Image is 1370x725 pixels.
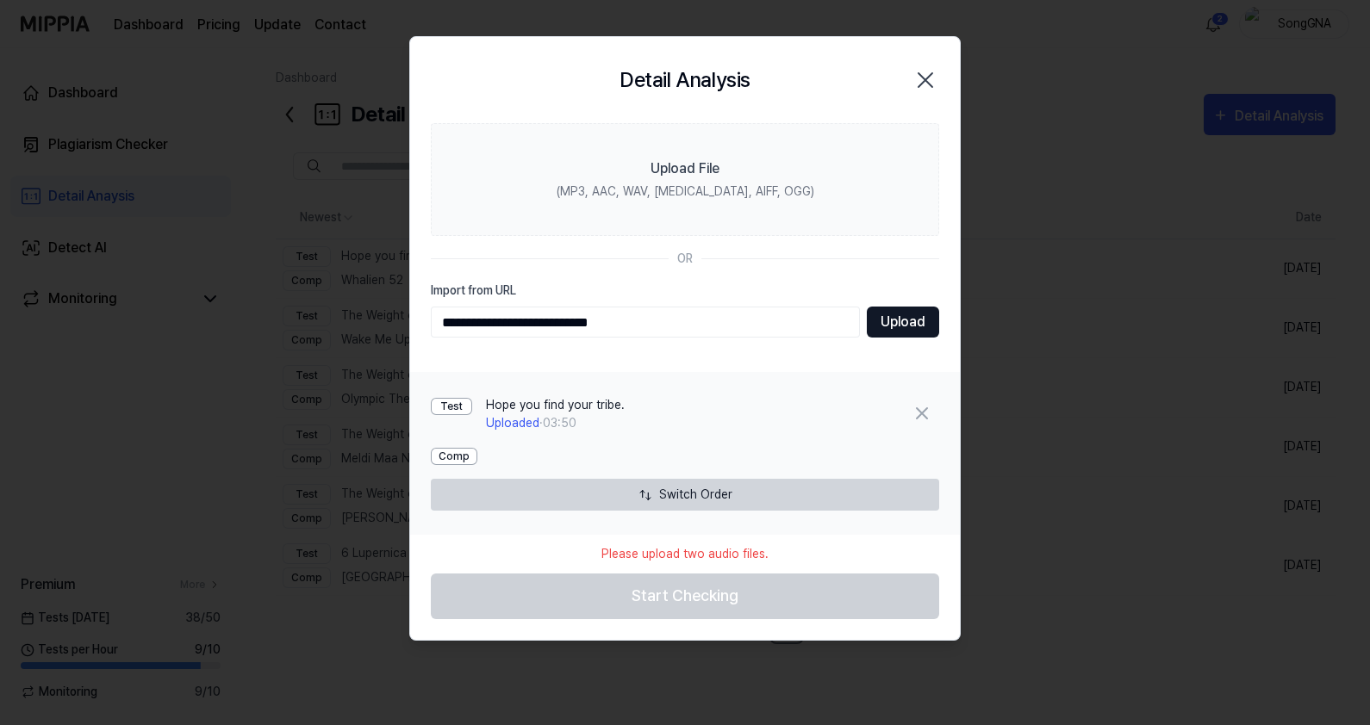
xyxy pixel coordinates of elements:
button: Upload [867,307,939,338]
div: Please upload two audio files. [591,535,779,573]
h2: Detail Analysis [620,65,750,96]
span: Uploaded [486,416,539,430]
div: Comp [431,448,477,465]
div: Hope you find your tribe. [486,396,625,414]
div: Upload File [651,158,719,179]
div: (MP3, AAC, WAV, [MEDICAL_DATA], AIFF, OGG) [557,183,814,201]
div: Test [431,398,472,415]
button: Switch Order [431,479,939,511]
div: · 03:50 [486,414,625,432]
img: Switch [638,488,652,502]
div: OR [677,250,693,268]
label: Import from URL [431,282,939,300]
